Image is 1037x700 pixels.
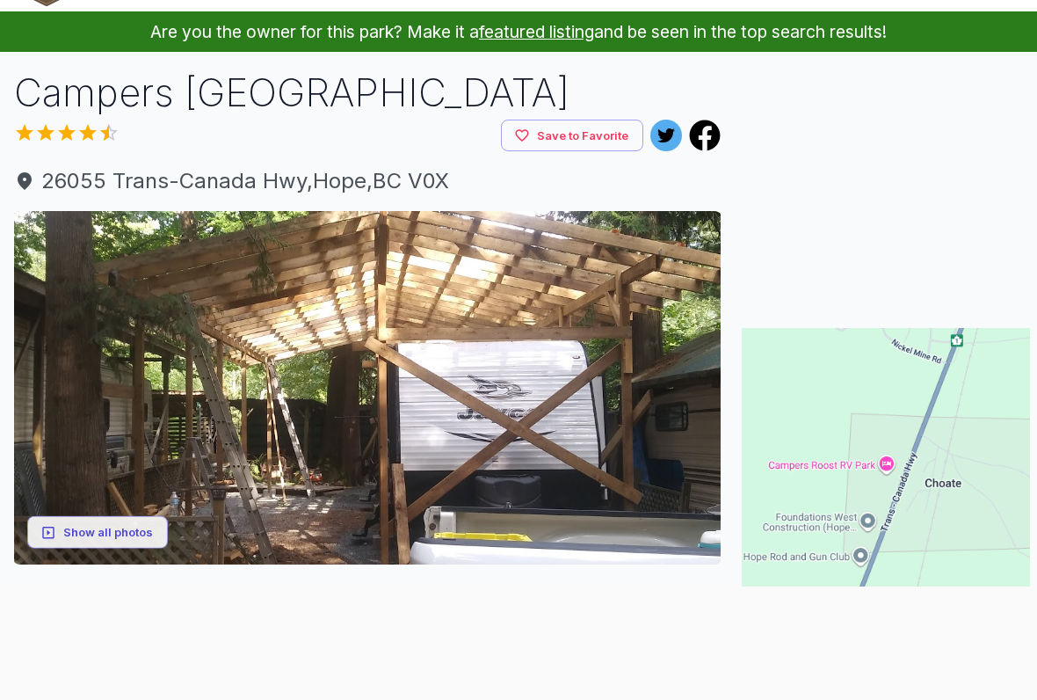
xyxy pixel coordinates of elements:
iframe: Advertisement [742,66,1030,286]
p: Are you the owner for this park? Make it a and be seen in the top search results! [21,11,1016,52]
button: Show all photos [27,516,168,549]
img: AAcXr8qnv_0xtAIitE9_CiHzcIALdbsmp5Ou3f6VvdhWuMjYgmqoKhig74uyqCbO-MXGqWff2hU7wo7ZWbjOxAVXQAO-e1r0G... [14,211,721,565]
span: 26055 Trans-Canada Hwy , Hope , BC V0X [14,165,721,197]
img: Map for Campers Roost RV Park [742,328,1030,616]
iframe: Advertisement [14,565,721,644]
button: Save to Favorite [501,120,643,152]
h1: Campers [GEOGRAPHIC_DATA] [14,66,721,120]
a: featured listing [479,21,594,42]
iframe: Advertisement [77,587,961,696]
a: 26055 Trans-Canada Hwy,Hope,BC V0X [14,165,721,197]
